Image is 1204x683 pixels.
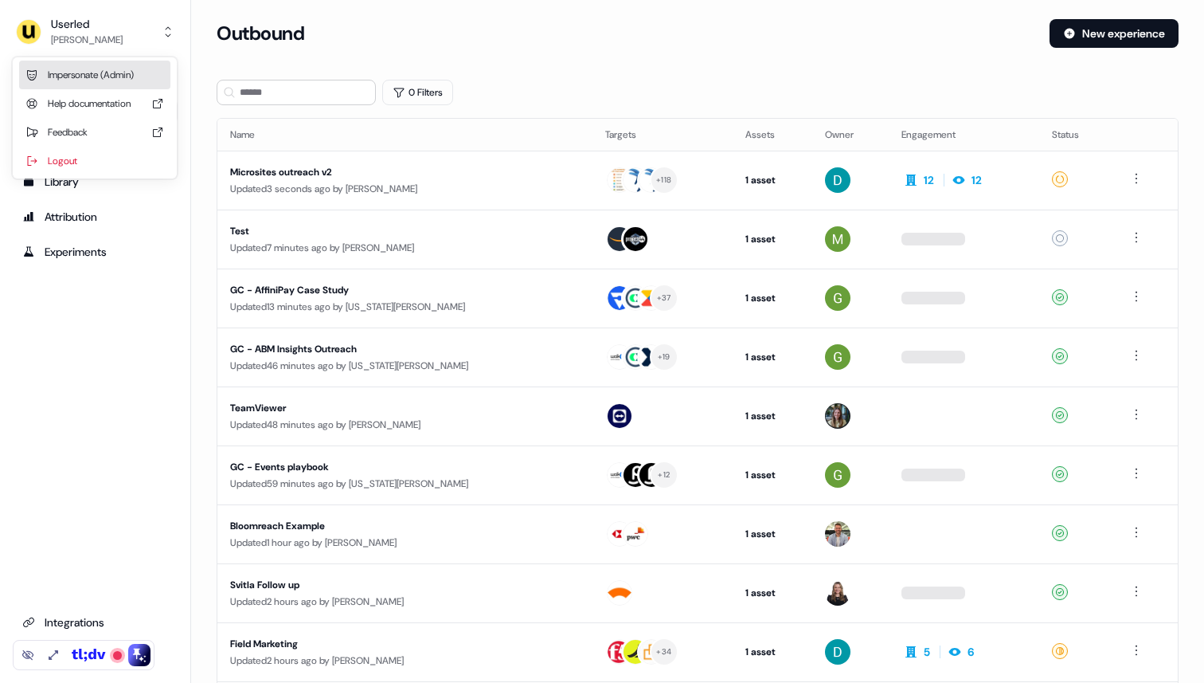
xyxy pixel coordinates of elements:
div: [PERSON_NAME] [51,32,123,48]
div: Feedback [19,118,170,147]
button: Userled[PERSON_NAME] [13,13,178,51]
div: Impersonate (Admin) [19,61,170,89]
div: Userled[PERSON_NAME] [13,57,177,179]
div: Logout [19,147,170,175]
div: Userled [51,16,123,32]
div: Help documentation [19,89,170,118]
